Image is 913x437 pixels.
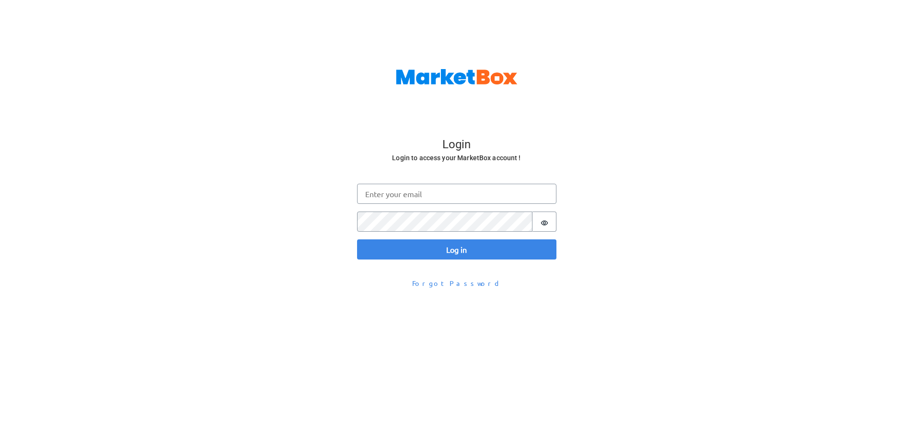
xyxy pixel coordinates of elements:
[357,184,556,204] input: Enter your email
[358,138,555,152] h4: Login
[396,69,518,84] img: MarketBox logo
[532,212,556,232] button: Show password
[406,275,508,292] button: Forgot Password
[357,239,556,260] button: Log in
[358,152,555,164] h6: Login to access your MarketBox account !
